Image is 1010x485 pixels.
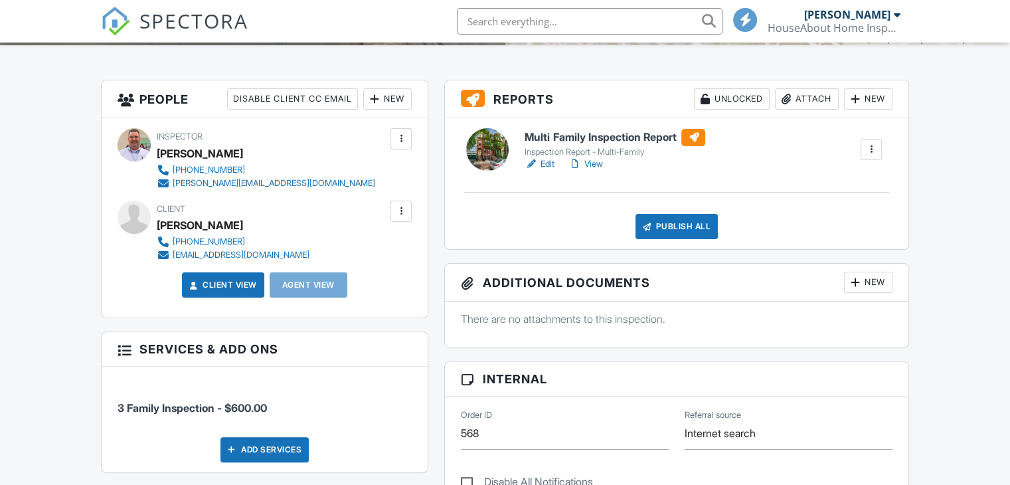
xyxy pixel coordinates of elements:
a: View [568,157,602,171]
div: Attach [775,88,839,110]
div: [PERSON_NAME] [157,144,243,163]
span: 3 Family Inspection - $600.00 [118,401,267,415]
a: Client View [187,278,257,292]
a: Edit [525,157,554,171]
div: [PERSON_NAME] [804,8,890,21]
span: SPECTORA [139,7,248,35]
h6: Multi Family Inspection Report [525,129,705,146]
a: SPECTORA [101,18,248,46]
div: HouseAbout Home Inspections, LLC [768,21,900,35]
div: Add Services [220,437,309,462]
div: Unlocked [694,88,770,110]
div: New [844,88,892,110]
h3: Additional Documents [445,264,908,302]
p: There are no attachments to this inspection. [461,312,892,326]
div: [PERSON_NAME] [157,215,243,235]
a: © MapTiler [870,36,906,44]
span: Inspector [157,132,203,142]
li: Service: 3 Family Inspection [118,377,412,426]
label: Order ID [461,409,492,421]
a: [PHONE_NUMBER] [157,163,375,177]
div: New [363,88,412,110]
input: Search everything... [457,8,722,35]
img: The Best Home Inspection Software - Spectora [101,7,130,36]
a: [PHONE_NUMBER] [157,235,309,248]
h3: Services & Add ons [102,332,428,367]
div: [PHONE_NUMBER] [173,237,245,247]
div: [PHONE_NUMBER] [173,165,245,175]
a: [EMAIL_ADDRESS][DOMAIN_NAME] [157,248,309,262]
div: [EMAIL_ADDRESS][DOMAIN_NAME] [173,250,309,260]
label: Referral source [685,409,741,421]
a: [PERSON_NAME][EMAIL_ADDRESS][DOMAIN_NAME] [157,177,375,190]
h3: People [102,80,428,118]
a: Multi Family Inspection Report Inspection Report - Multi-Family [525,129,705,158]
div: Inspection Report - Multi-Family [525,147,705,157]
span: Client [157,204,185,214]
div: [PERSON_NAME][EMAIL_ADDRESS][DOMAIN_NAME] [173,178,375,189]
div: Disable Client CC Email [227,88,358,110]
a: © OpenStreetMap contributors [908,36,1007,44]
div: Publish All [635,214,718,239]
div: New [844,272,892,293]
a: Leaflet [846,36,868,44]
h3: Reports [445,80,908,118]
h3: Internal [445,362,908,397]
